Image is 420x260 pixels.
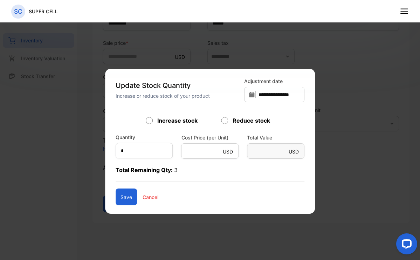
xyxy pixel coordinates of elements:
p: Total Remaining Qty: [116,166,305,182]
label: Increase stock [157,116,198,125]
p: USD [223,148,233,155]
label: Quantity [116,134,135,141]
label: Total Value [247,134,304,141]
p: Cancel [143,193,158,201]
label: Adjustment date [244,77,304,85]
p: USD [289,148,299,155]
iframe: LiveChat chat widget [391,231,420,260]
p: SUPER CELL [29,8,58,15]
p: Update Stock Quantity [116,80,240,91]
label: Reduce stock [233,116,270,125]
span: 3 [174,166,178,173]
label: Cost Price (per Unit) [181,134,239,141]
p: Increase or reduce stock of your product [116,92,240,100]
button: Save [116,189,137,205]
p: SC [14,7,22,16]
